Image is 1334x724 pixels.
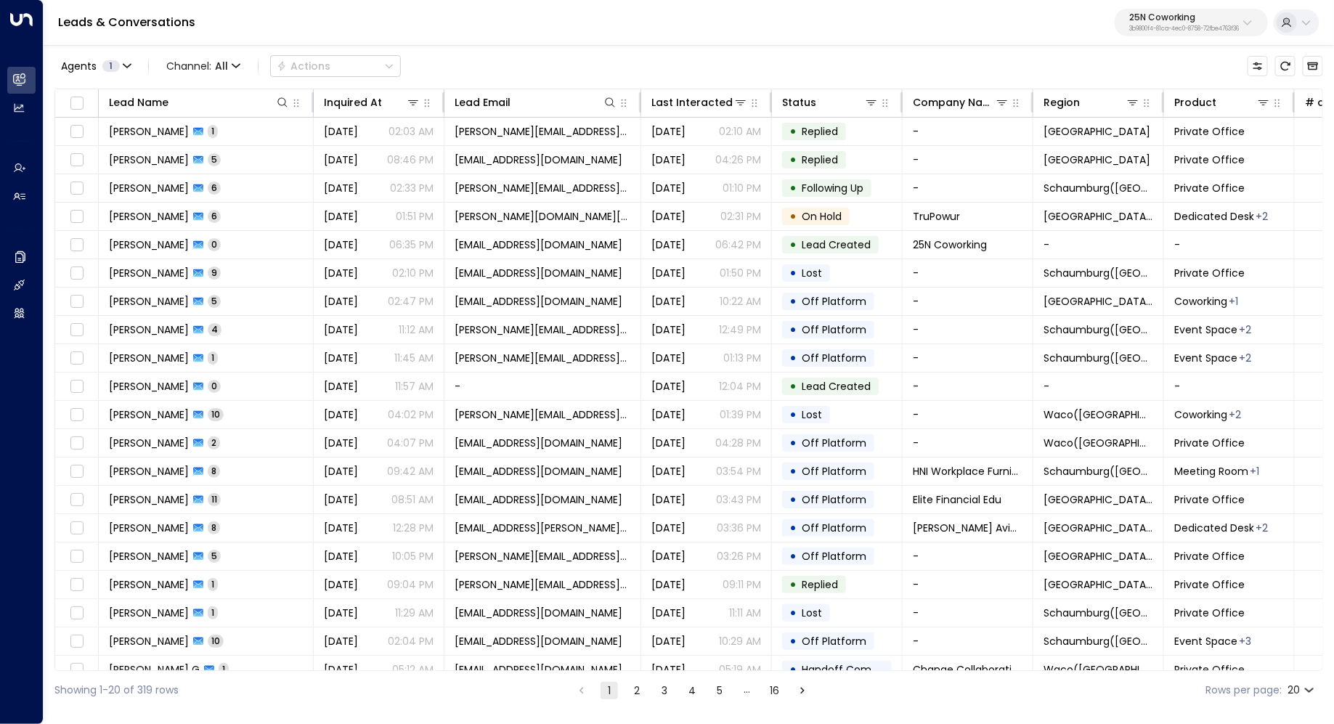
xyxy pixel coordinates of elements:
span: Elite Financial Edu [913,492,1001,507]
div: Lead Email [455,94,617,111]
span: Replied [802,124,838,139]
span: eichelbergerl@hniworkplacefurnishings.com [455,464,622,479]
span: Frisco(TX) [1044,294,1153,309]
button: Go to page 16 [766,682,784,699]
span: Andrew Bredfield [109,634,189,648]
span: shelby@rootedresiliencewc.com [455,152,622,167]
span: Toggle select row [68,264,86,282]
span: Frisco(TX) [1044,209,1153,224]
span: Geneva [1044,124,1150,139]
span: Dedicated Desk [1174,209,1254,224]
div: • [789,119,797,144]
p: 10:05 PM [392,549,434,564]
span: Off Platform [802,492,866,507]
span: Sep 22, 2025 [651,606,686,620]
td: - [1033,373,1164,400]
label: Rows per page: [1205,683,1282,698]
span: Replied [802,577,838,592]
span: Event Space [1174,351,1237,365]
td: - [903,316,1033,343]
span: Sep 26, 2025 [324,379,358,394]
span: Frisco(TX) [1044,492,1153,507]
span: Toggle select all [68,94,86,113]
span: Sep 05, 2025 [324,634,358,648]
span: Dedicated Desk [1174,521,1254,535]
span: Adesh Pansuriya [109,294,189,309]
span: Schaumburg(IL) [1044,266,1153,280]
span: Sep 30, 2025 [651,237,686,252]
div: • [789,402,797,427]
span: katie.poole@data-axle.com [455,124,630,139]
span: Sloane Huber [109,237,189,252]
span: Off Platform [802,549,866,564]
a: Leads & Conversations [58,14,195,30]
span: Sep 22, 2025 [651,521,686,535]
p: 01:50 PM [720,266,761,280]
div: Dedicated Desk [1229,294,1239,309]
td: - [903,401,1033,428]
span: Causey Aviation Unmanned [913,521,1022,535]
p: 01:13 PM [723,351,761,365]
span: HNI Workplace Furnishings [913,464,1022,479]
span: 2 [208,436,220,449]
span: Channel: [160,56,246,76]
span: chase.moyer@causeyaviationunmanned.com [455,521,630,535]
td: - [903,599,1033,627]
span: 1 [208,351,218,364]
span: Leslie Eichelberger [109,464,189,479]
span: Jurijs Girtakovskis [109,407,189,422]
span: Toggle select row [68,434,86,452]
div: • [789,544,797,569]
span: Toggle select row [68,123,86,141]
span: 4 [208,323,221,335]
span: Private Office [1174,124,1245,139]
span: Following Up [802,181,863,195]
div: Lead Name [109,94,290,111]
p: 01:39 PM [720,407,761,422]
span: Sep 26, 2025 [651,379,686,394]
td: - [903,571,1033,598]
div: Meeting Room,Private Office [1256,209,1269,224]
button: Go to page 5 [711,682,728,699]
span: Sep 23, 2025 [324,436,358,450]
span: 1 [208,125,218,137]
span: Sep 30, 2025 [651,294,686,309]
span: allison.fox@trupowur.net [455,209,630,224]
td: - [903,542,1033,570]
span: 1 [208,606,218,619]
span: Off Platform [802,351,866,365]
button: Customize [1248,56,1268,76]
div: Lead Email [455,94,511,111]
p: 09:11 PM [723,577,761,592]
span: Russ Sher [109,549,189,564]
button: Archived Leads [1303,56,1323,76]
span: Toggle select row [68,548,86,566]
span: Sep 23, 2025 [651,436,686,450]
p: 11:57 AM [395,379,434,394]
p: 09:04 PM [387,577,434,592]
span: Frisco(TX) [1044,521,1153,535]
p: 06:42 PM [715,237,761,252]
div: Product [1174,94,1271,111]
div: • [789,289,797,314]
td: - [1033,231,1164,259]
span: Lost [802,606,822,620]
span: Toggle select row [68,236,86,254]
div: Meeting Room,Meeting Room / Event Space,Private Office [1240,634,1252,648]
span: On Hold [802,209,842,224]
span: Private Office [1174,181,1245,195]
span: Sep 30, 2025 [324,237,358,252]
span: ed@elitefinancialedu.com [455,492,622,507]
p: 02:10 AM [719,124,761,139]
span: jurijs@effodio.com [455,407,630,422]
td: - [903,259,1033,287]
span: Toggle select row [68,491,86,509]
span: sloane@25ncoworking.com [455,237,622,252]
span: Toggle select row [68,151,86,169]
td: - [903,373,1033,400]
p: 06:35 PM [389,237,434,252]
p: 01:10 PM [723,181,761,195]
button: Go to page 4 [683,682,701,699]
span: Toggle select row [68,179,86,198]
span: Private Office [1174,549,1245,564]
